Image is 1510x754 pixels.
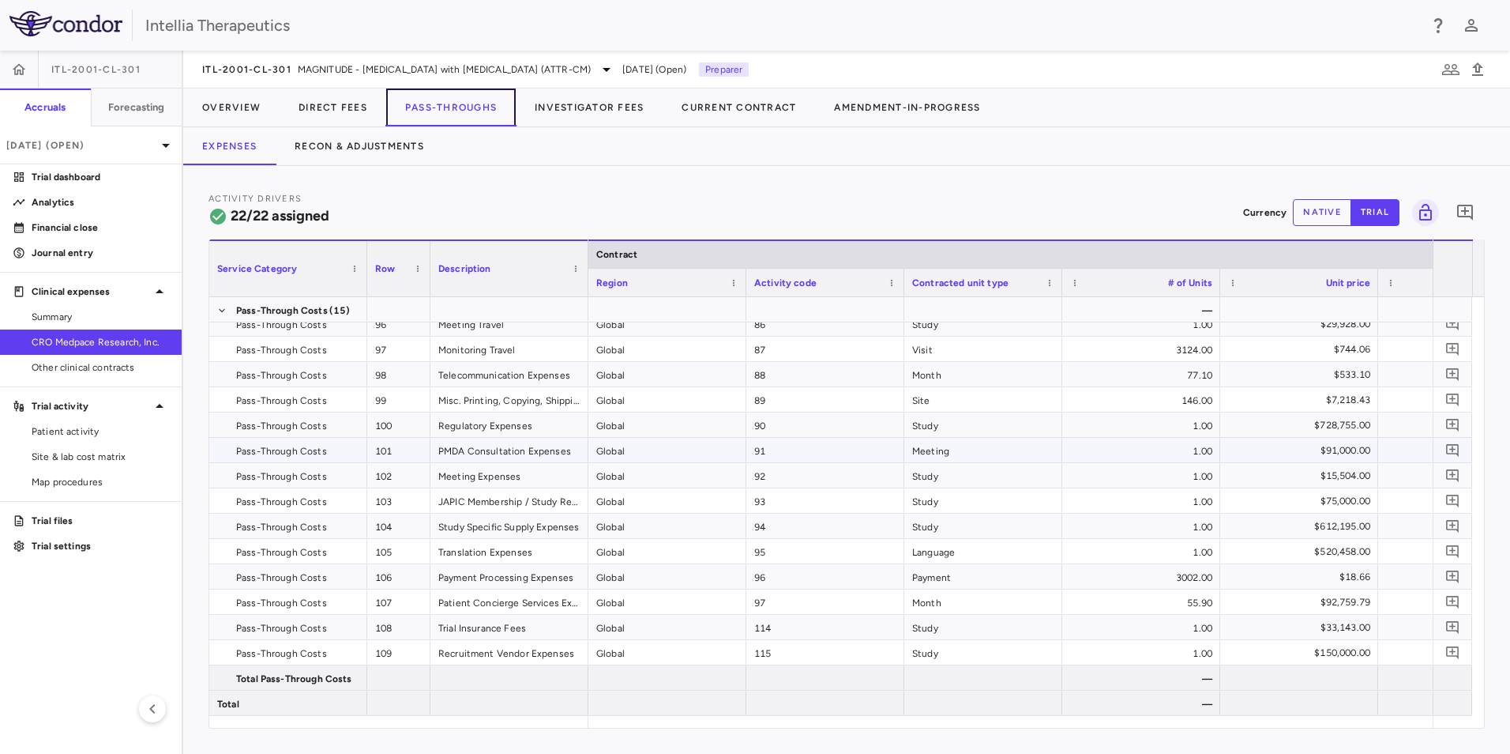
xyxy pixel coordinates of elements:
span: Map procedures [32,475,169,489]
div: Study [904,413,1062,437]
div: 55.90 [1062,590,1220,614]
div: 1.00 [1062,413,1220,437]
div: 97 [746,590,904,614]
div: 96 [746,564,904,589]
div: — [1062,665,1220,690]
button: Add comment [1442,616,1463,638]
div: 109 [367,640,430,665]
span: Pass-Through Costs [236,489,327,515]
span: ITL-2001-CL-301 [51,63,141,76]
div: Recruitment Vendor Expenses [430,640,588,665]
span: Patient activity [32,424,169,439]
div: 107 [367,590,430,614]
div: Month [904,362,1062,386]
button: Expenses [183,127,276,165]
div: 104 [367,514,430,538]
div: 77.10 [1062,362,1220,386]
div: Global [588,387,746,412]
div: Study Specific Supply Expenses [430,514,588,538]
span: Pass-Through Costs [236,312,327,337]
div: $15,504.00 [1234,463,1370,488]
svg: Add comment [1445,518,1460,533]
div: Global [588,615,746,639]
div: 94 [746,514,904,538]
div: 146.00 [1062,387,1220,412]
div: Study [904,488,1062,513]
span: # of Units [1168,277,1213,288]
div: Visit [904,337,1062,361]
span: Pass-Through Costs [236,540,327,565]
span: Lock grid [1406,199,1439,226]
button: Add comment [1442,439,1463,461]
span: Pass-Through Costs [236,616,327,641]
div: Study [904,311,1062,336]
button: Add comment [1442,389,1463,410]
div: Global [588,438,746,462]
div: $533.10 [1234,362,1370,387]
div: Global [588,311,746,336]
span: Pass-Through Costs [236,565,327,590]
span: Row [375,263,395,274]
div: Global [588,590,746,614]
div: Global [588,362,746,386]
div: Telecommunication Expenses [430,362,588,386]
div: Regulatory Expenses [430,413,588,437]
div: Global [588,488,746,513]
div: Site [904,387,1062,412]
span: Activity Drivers [208,194,302,204]
div: — [1062,297,1220,322]
button: Overview [183,89,280,126]
button: Add comment [1442,490,1463,511]
div: 102 [367,463,430,488]
button: trial [1350,199,1399,226]
p: Trial files [32,514,169,528]
button: Recon & Adjustments [276,127,443,165]
div: 1.00 [1062,438,1220,462]
div: 114 [746,615,904,639]
div: Study [904,640,1062,665]
div: Language [904,539,1062,564]
button: Add comment [1442,642,1463,663]
span: Total [217,692,239,717]
div: Trial Insurance Fees [430,615,588,639]
span: ITL-2001-CL-301 [202,63,291,76]
div: Payment Processing Expenses [430,564,588,589]
svg: Add comment [1445,645,1460,660]
div: PMDA Consultation Expenses [430,438,588,462]
div: Global [588,539,746,564]
button: Add comment [1442,465,1463,486]
button: Add comment [1442,414,1463,435]
div: 1.00 [1062,488,1220,513]
div: 97 [367,337,430,361]
span: Region [596,277,628,288]
span: Contracted unit type [912,277,1009,288]
span: Pass-Through Costs [236,515,327,540]
div: 3124.00 [1062,337,1220,361]
svg: Add comment [1445,392,1460,407]
span: Service Category [217,263,297,274]
div: 90 [746,413,904,437]
div: Meeting Travel [430,311,588,336]
button: Current Contract [663,89,815,126]
button: Add comment [1442,338,1463,360]
button: Add comment [1442,515,1463,537]
div: Global [588,564,746,589]
div: 106 [367,564,430,589]
span: Unit price [1326,277,1371,288]
div: Global [588,463,746,488]
button: Add comment [1442,541,1463,562]
p: Preparer [699,62,749,77]
button: Add comment [1442,313,1463,334]
div: $75,000.00 [1234,488,1370,514]
button: Direct Fees [280,89,386,126]
p: Journal entry [32,246,169,260]
button: Pass-Throughs [386,89,516,126]
span: Site & lab cost matrix [32,450,169,464]
span: Pass-Through Costs [236,298,328,323]
div: $612,195.00 [1234,514,1370,539]
div: 86 [746,311,904,336]
div: 1.00 [1062,463,1220,488]
div: 88 [746,362,904,386]
span: [DATE] (Open) [622,62,686,77]
div: $744.06 [1234,337,1370,362]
